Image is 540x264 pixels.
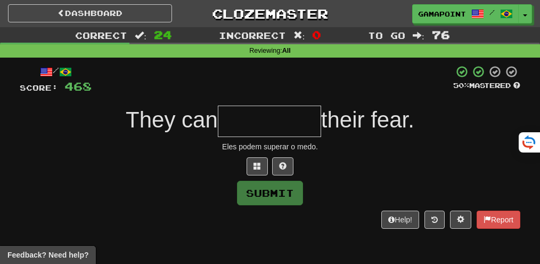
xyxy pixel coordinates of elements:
div: Eles podem superar o medo. [20,141,520,152]
button: Round history (alt+y) [424,211,445,229]
span: / [489,9,495,16]
button: Submit [237,181,303,205]
div: / [20,65,92,78]
span: 76 [432,28,450,41]
span: 0 [312,28,321,41]
span: Open feedback widget [7,250,88,260]
span: 24 [154,28,172,41]
button: Switch sentence to multiple choice alt+p [247,157,268,175]
span: 50 % [453,81,469,90]
span: Incorrect [219,30,286,41]
a: Dashboard [8,4,172,22]
span: : [293,31,305,40]
a: Clozemaster [188,4,352,23]
button: Help! [381,211,419,229]
span: : [135,31,146,40]
span: Score: [20,83,58,92]
span: 468 [64,79,92,93]
span: : [413,31,424,40]
div: Mastered [453,81,520,91]
span: To go [368,30,405,41]
span: GamaPoint [418,9,466,19]
a: GamaPoint / [412,4,519,23]
span: Correct [75,30,127,41]
span: their fear. [321,107,414,132]
strong: All [282,47,291,54]
button: Single letter hint - you only get 1 per sentence and score half the points! alt+h [272,157,293,175]
button: Report [477,211,520,229]
span: They can [126,107,218,132]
